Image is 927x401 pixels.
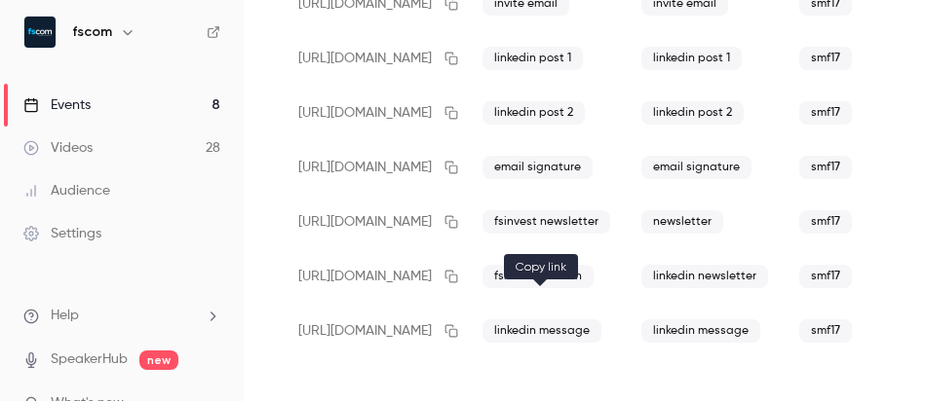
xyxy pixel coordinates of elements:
div: [URL][DOMAIN_NAME] [283,195,467,249]
div: Audience [23,181,110,200]
span: new [139,350,178,370]
span: linkedin message [641,319,760,343]
span: smf17 [799,210,852,234]
span: linkedin newsletter [641,265,768,288]
span: email signature [483,156,593,179]
div: [URL][DOMAIN_NAME] [283,86,467,140]
span: linkedin post 2 [483,101,585,125]
span: linkedin post 2 [641,101,744,125]
img: fscom [24,17,56,48]
div: [URL][DOMAIN_NAME] [283,304,467,358]
h6: fscom [72,22,112,42]
a: SpeakerHub [51,349,128,370]
span: fsinvest linkedin [483,265,594,288]
div: [URL][DOMAIN_NAME] [283,140,467,195]
div: Settings [23,224,101,243]
div: Videos [23,138,93,158]
span: smf17 [799,156,852,179]
span: newsletter [641,210,723,234]
span: smf17 [799,319,852,343]
span: linkedin post 1 [641,47,742,70]
span: smf17 [799,47,852,70]
li: help-dropdown-opener [23,306,220,326]
div: [URL][DOMAIN_NAME] [283,31,467,86]
span: fsinvest newsletter [483,210,610,234]
span: linkedin post 1 [483,47,583,70]
span: email signature [641,156,752,179]
span: smf17 [799,101,852,125]
div: Events [23,95,91,115]
span: smf17 [799,265,852,288]
div: [URL][DOMAIN_NAME] [283,249,467,304]
span: linkedin message [483,319,601,343]
span: Help [51,306,79,326]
